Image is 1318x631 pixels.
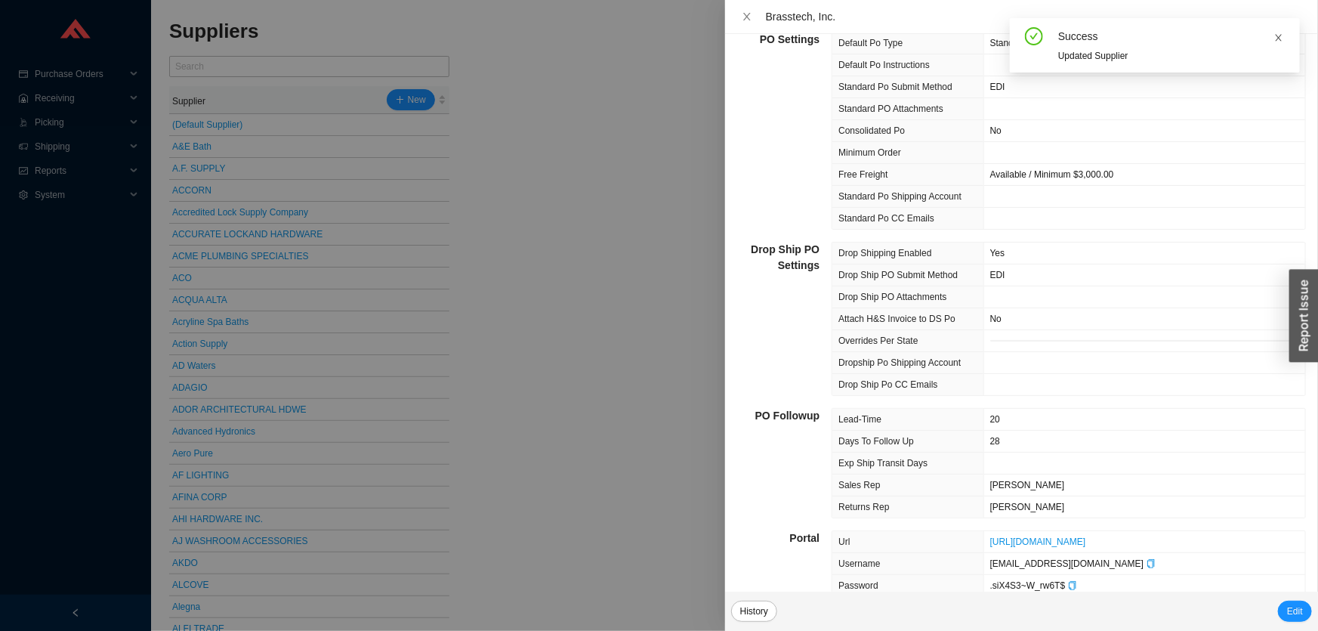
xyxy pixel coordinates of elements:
span: 28 [990,436,1000,447]
h5: Drop Ship PO Settings [737,242,820,274]
span: Standard Po Shipping Account [838,191,961,202]
span: close [1274,33,1283,42]
h5: PO Settings [737,32,820,48]
span: Username [838,558,880,569]
span: Consolidated Po [838,125,905,136]
a: [URL][DOMAIN_NAME] [990,537,1086,547]
span: copy [1147,559,1156,568]
span: Standard Po Submit Method [838,82,952,92]
span: Returns Rep [838,502,889,512]
span: Edit [1287,604,1303,619]
span: EDI [990,82,1005,92]
span: Minimum Order [838,147,901,158]
div: Brasstech, Inc. [766,8,1306,25]
span: Drop Ship Po CC Emails [838,379,937,390]
span: Default Po Type [838,38,903,48]
div: Success [1058,27,1288,45]
span: [EMAIL_ADDRESS][DOMAIN_NAME] [990,558,1156,569]
span: Attach H&S Invoice to DS Po [838,314,955,324]
span: check-circle [1025,27,1043,48]
span: History [740,604,768,619]
span: Days To Follow Up [838,436,914,447]
span: No [990,314,1002,324]
span: No [990,125,1002,136]
div: Copy [1068,578,1077,593]
span: Lead-Time [838,414,881,425]
h5: Portal [737,530,820,546]
h5: PO Followup [737,408,820,424]
span: Yes [990,248,1005,258]
span: Drop Shipping Enabled [838,248,931,258]
span: 20 [990,414,1000,425]
span: Standard PO Attachments [838,104,943,114]
span: close [742,11,752,22]
span: Free Freight [838,169,887,180]
span: Sales Rep [838,480,880,490]
span: [PERSON_NAME] [990,502,1065,512]
span: Exp Ship Transit Days [838,458,928,469]
span: copy [1068,581,1077,590]
div: Updated Supplier [1058,48,1288,63]
span: Dropship Po Shipping Account [838,357,961,368]
span: Drop Ship PO Submit Method [838,270,958,280]
span: [PERSON_NAME] [990,480,1065,490]
span: Default Po Instructions [838,60,930,70]
span: Standard Po CC Emails [838,213,934,224]
span: Overrides Per State [838,336,918,346]
div: Copy [1147,556,1156,571]
span: Drop Ship PO Attachments [838,292,946,302]
span: Url [838,537,850,547]
span: Standard [990,38,1027,48]
button: Edit [1278,601,1312,622]
span: Password [838,580,878,591]
button: Close [737,11,757,23]
span: Available / Minimum $3,000.00 [990,169,1114,180]
span: EDI [990,270,1005,280]
span: .siX4S3~W_rw6T$ [990,580,1078,591]
button: History [731,601,777,622]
